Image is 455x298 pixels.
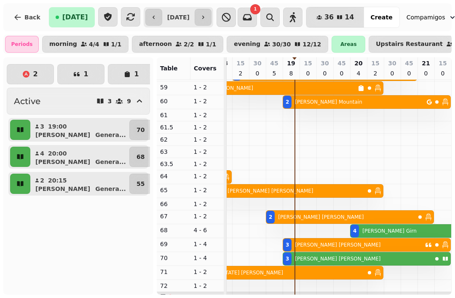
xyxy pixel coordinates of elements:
p: 1 - 2 [194,97,221,105]
p: 2 [33,71,37,78]
p: [PERSON_NAME] [PERSON_NAME] [278,214,364,220]
p: 30 [321,59,329,67]
p: morning [49,41,77,48]
p: [PERSON_NAME] [PERSON_NAME] [227,188,313,194]
p: 0 [423,69,429,78]
button: 1 [57,64,104,84]
p: 0 [338,69,345,78]
p: 4 [40,266,45,274]
p: 71 [160,268,187,276]
div: 3 [286,255,289,262]
p: 68 [160,226,187,234]
span: Back [24,14,40,20]
span: Covers [194,65,217,72]
p: 1 / 1 [206,41,217,47]
p: 1 - 2 [194,212,221,220]
p: 65 [160,186,187,194]
p: 1 [83,71,88,78]
button: morning4/41/1 [42,36,128,53]
p: 45 [337,59,345,67]
p: 1 [134,71,139,78]
button: 68 [129,147,152,167]
button: afternoon2/21/1 [132,36,223,53]
span: Table [160,65,178,72]
p: 4 [355,69,362,78]
div: 2 [269,214,272,220]
p: 0 [321,69,328,78]
p: 1 - 2 [194,172,221,180]
button: 68 [129,263,152,283]
p: 60 [160,97,187,105]
p: 62 [160,135,187,144]
p: 2 [237,69,244,78]
p: 19:00 [48,239,67,247]
p: 21 [422,59,430,67]
button: 55 [129,174,152,194]
p: afternoon [139,41,172,48]
p: Genera ... [95,158,126,166]
p: 12 / 12 [302,41,321,47]
p: 1 - 2 [194,111,221,119]
button: Create [364,7,399,27]
p: 1 - 4 [194,240,221,248]
p: 1 - 2 [194,123,221,132]
p: 30 [253,59,261,67]
p: 4 / 4 [89,41,99,47]
p: 45 [405,59,413,67]
p: [US_STATE] [PERSON_NAME] [211,269,283,276]
p: 0 [305,69,311,78]
p: 72 [160,282,187,290]
button: evening30/3012/12 [227,36,328,53]
span: Compamigos [407,13,445,21]
h2: Active [14,95,40,107]
p: 59 [160,83,187,91]
p: 64 [160,172,187,180]
p: [PERSON_NAME] [211,85,253,91]
button: 3614 [306,7,364,27]
p: 61 [160,111,187,119]
button: 1 [108,64,155,84]
button: 420:00[PERSON_NAME]Genera... [32,263,128,283]
p: 45 [270,59,278,67]
p: 20:00 [48,266,67,274]
p: 20:15 [48,212,67,220]
p: 63.5 [160,160,187,168]
span: [DATE] [62,14,88,21]
div: 2 [286,99,289,105]
p: 3 [40,122,45,131]
p: 68 [136,269,145,277]
span: 1 [254,7,257,11]
p: 2 [372,69,379,78]
p: 0 [254,69,261,78]
button: Back [7,7,47,27]
p: 67 [160,212,187,220]
p: 19:00 [48,122,67,131]
div: 4 [353,228,356,234]
p: 3 [108,98,112,104]
button: 420:00[PERSON_NAME]Genera... [32,147,128,167]
p: 69 [160,240,187,248]
p: 2 / 2 [184,41,194,47]
p: 8 [288,69,294,78]
p: 3 [40,239,45,247]
p: [PERSON_NAME] Girn [362,228,416,234]
p: 15 [236,59,244,67]
p: [PERSON_NAME] [35,131,90,139]
p: 30 [388,59,396,67]
p: 1 - 2 [194,135,221,144]
p: evening [234,41,260,48]
p: 0 [389,69,396,78]
p: 5 [271,69,278,78]
span: Create [370,14,392,20]
p: 68 [136,153,145,161]
p: 4 - 6 [194,226,221,234]
p: 63 [160,148,187,156]
p: 70 [160,254,187,262]
p: 4 [40,149,45,158]
p: [PERSON_NAME] [35,220,90,228]
p: 15 [439,59,447,67]
span: 14 [345,14,354,21]
p: 2 [40,176,45,185]
p: Genera ... [95,185,126,193]
p: [PERSON_NAME] Mountain [295,99,362,105]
